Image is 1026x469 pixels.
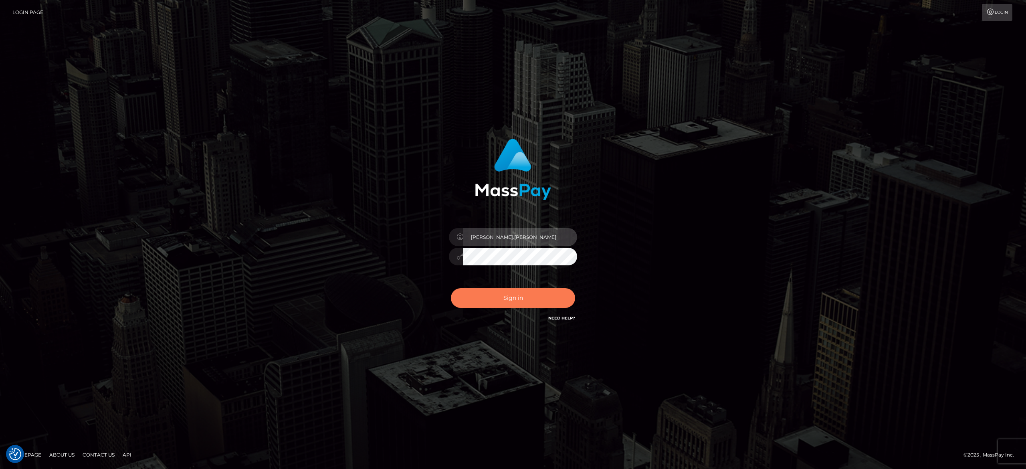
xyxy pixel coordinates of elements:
button: Sign in [451,288,575,308]
a: Login Page [12,4,43,21]
a: About Us [46,449,78,461]
div: © 2025 , MassPay Inc. [963,451,1020,459]
a: Homepage [9,449,44,461]
img: MassPay Login [475,139,551,200]
a: Login [982,4,1012,21]
a: Contact Us [79,449,118,461]
a: API [119,449,135,461]
button: Consent Preferences [9,448,21,460]
img: Revisit consent button [9,448,21,460]
input: Username... [463,228,577,246]
a: Need Help? [548,315,575,321]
